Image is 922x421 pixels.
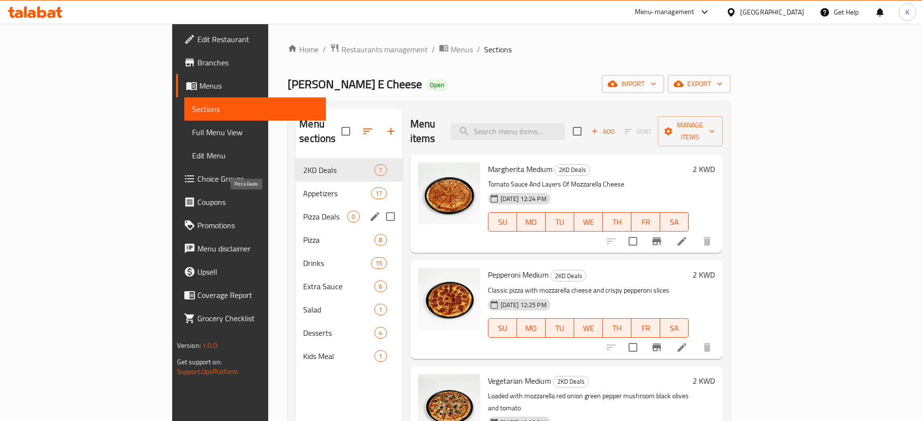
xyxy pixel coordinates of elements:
span: 15 [372,259,386,268]
button: Branch-specific-item [645,230,668,253]
div: Appetizers [303,187,371,199]
span: Menu disclaimer [197,243,318,254]
span: MO [521,215,542,229]
div: Pizza Deals0edit [295,205,402,228]
div: items [374,234,387,246]
span: 2KD Deals [553,376,588,387]
button: TU [546,318,574,338]
div: 2KD Deals7 [295,158,402,182]
span: Pizza [303,234,374,246]
span: 2KD Deals [555,164,590,175]
nav: breadcrumb [288,43,730,56]
span: Open [426,81,448,89]
span: 2KD Deals [303,164,374,176]
span: [DATE] 12:25 PM [497,300,550,310]
span: Pepperoni Medium [488,267,549,282]
li: / [477,44,480,55]
span: Extra Sauce [303,281,374,292]
button: delete [696,230,719,253]
button: delete [696,336,719,359]
span: Add [590,126,616,137]
span: Pizza Deals [303,211,347,222]
span: 8 [375,235,386,245]
span: Select to update [623,231,643,251]
button: MO [517,212,546,232]
button: TU [546,212,574,232]
span: Select to update [623,337,643,358]
div: items [371,187,387,199]
span: Menus [199,80,318,92]
button: Branch-specific-item [645,336,668,359]
h6: 2 KWD [693,374,715,388]
a: Branches [176,51,326,74]
h6: 2 KWD [693,162,715,176]
button: import [602,75,664,93]
button: WE [574,318,603,338]
span: 1 [375,352,386,361]
span: SA [664,215,685,229]
button: SU [488,318,517,338]
a: Support.OpsPlatform [177,365,239,378]
button: Manage items [658,116,723,146]
div: Pizza8 [295,228,402,251]
span: Promotions [197,219,318,231]
span: Margherita Medium [488,162,552,176]
a: Sections [184,97,326,121]
span: 1 [375,305,386,314]
div: [GEOGRAPHIC_DATA] [740,7,804,17]
nav: Menu sections [295,155,402,372]
a: Menu disclaimer [176,237,326,260]
span: SU [492,215,513,229]
span: FR [635,321,656,335]
div: items [374,164,387,176]
span: Branches [197,57,318,68]
span: Menus [451,44,473,55]
span: Kids Meal [303,350,374,362]
button: WE [574,212,603,232]
li: / [432,44,435,55]
div: 2KD Deals [554,164,590,176]
a: Edit menu item [676,342,688,353]
span: Desserts [303,327,374,339]
a: Promotions [176,214,326,237]
a: Coupons [176,190,326,214]
span: Add item [587,124,618,139]
a: Coverage Report [176,283,326,307]
span: SU [492,321,513,335]
p: Classic pizza with mozzarella cheese and crispy pepperoni slices [488,284,689,296]
span: WE [578,321,599,335]
span: Grocery Checklist [197,312,318,324]
span: TU [550,215,570,229]
input: search [451,123,565,140]
div: 2KD Deals [550,270,586,281]
span: Drinks [303,257,371,269]
button: TH [603,212,631,232]
a: Grocery Checklist [176,307,326,330]
span: Salad [303,304,374,315]
div: Drinks15 [295,251,402,275]
h6: 2 KWD [693,268,715,281]
p: Loaded with mozzarella red onion green pepper mushroom black olives and tomato [488,390,689,414]
p: Tomato Sauce And Layers Of Mozzarella Cheese [488,178,689,190]
div: Menu-management [635,6,695,18]
span: FR [635,215,656,229]
span: Select section [567,121,587,141]
span: Version: [177,339,201,352]
span: Get support on: [177,356,222,368]
a: Upsell [176,260,326,283]
div: items [374,304,387,315]
span: Select all sections [336,121,356,141]
a: Restaurants management [330,43,428,56]
span: Coupons [197,196,318,208]
div: Salad1 [295,298,402,321]
span: Edit Menu [192,150,318,161]
div: Desserts4 [295,321,402,344]
span: Sections [192,103,318,115]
